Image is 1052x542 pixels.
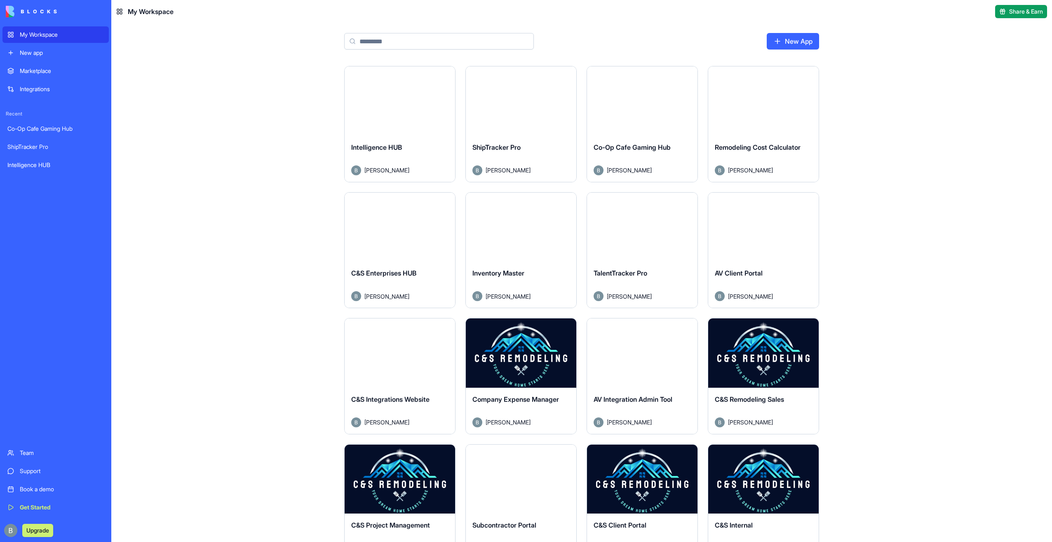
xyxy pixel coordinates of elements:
div: Marketplace [20,67,104,75]
span: My Workspace [128,7,174,16]
a: C&S Remodeling SalesAvatar[PERSON_NAME] [708,318,819,434]
span: [PERSON_NAME] [364,418,409,427]
a: C&S Enterprises HUBAvatar[PERSON_NAME] [344,192,456,309]
a: Team [2,445,109,461]
div: Intelligence HUB [7,161,104,169]
a: Company Expense ManagerAvatar[PERSON_NAME] [465,318,577,434]
a: ShipTracker Pro [2,139,109,155]
img: Avatar [715,165,725,175]
span: C&S Enterprises HUB [351,269,416,277]
span: [PERSON_NAME] [486,166,531,174]
a: Co-Op Cafe Gaming Hub [2,120,109,137]
span: [PERSON_NAME] [364,292,409,301]
span: C&S Integrations Website [351,395,430,403]
img: Avatar [351,291,361,301]
a: Get Started [2,499,109,516]
span: [PERSON_NAME] [364,166,409,174]
span: TalentTracker Pro [594,269,647,277]
span: Company Expense Manager [472,395,559,403]
img: Avatar [472,165,482,175]
span: ShipTracker Pro [472,143,521,151]
img: Avatar [594,417,603,427]
button: Share & Earn [995,5,1047,18]
span: Inventory Master [472,269,524,277]
button: Upgrade [22,524,53,537]
img: logo [6,6,57,17]
span: Recent [2,111,109,117]
a: Inventory MasterAvatar[PERSON_NAME] [465,192,577,309]
span: Co-Op Cafe Gaming Hub [594,143,671,151]
span: [PERSON_NAME] [486,292,531,301]
img: Avatar [715,291,725,301]
span: Remodeling Cost Calculator [715,143,801,151]
div: Co-Op Cafe Gaming Hub [7,125,104,133]
span: C&S Internal [715,521,753,529]
span: [PERSON_NAME] [607,166,652,174]
a: ShipTracker ProAvatar[PERSON_NAME] [465,66,577,182]
img: Avatar [351,165,361,175]
span: Share & Earn [1009,7,1043,16]
span: [PERSON_NAME] [728,418,773,427]
img: Avatar [472,291,482,301]
img: Avatar [594,165,603,175]
span: AV Client Portal [715,269,763,277]
a: Co-Op Cafe Gaming HubAvatar[PERSON_NAME] [587,66,698,182]
img: Avatar [715,417,725,427]
span: [PERSON_NAME] [607,418,652,427]
span: C&S Project Management [351,521,430,529]
a: AV Client PortalAvatar[PERSON_NAME] [708,192,819,309]
a: Upgrade [22,526,53,534]
span: C&S Remodeling Sales [715,395,784,403]
div: My Workspace [20,31,104,39]
a: AV Integration Admin ToolAvatar[PERSON_NAME] [587,318,698,434]
a: New app [2,45,109,61]
a: Remodeling Cost CalculatorAvatar[PERSON_NAME] [708,66,819,182]
a: Intelligence HUBAvatar[PERSON_NAME] [344,66,456,182]
a: Integrations [2,81,109,97]
img: Avatar [472,417,482,427]
span: C&S Client Portal [594,521,646,529]
img: ACg8ocIug40qN1SCXJiinWdltW7QsPxROn8ZAVDlgOtPD8eQfXIZmw=s96-c [4,524,17,537]
div: ShipTracker Pro [7,143,104,151]
span: AV Integration Admin Tool [594,395,672,403]
a: Book a demo [2,481,109,497]
a: Marketplace [2,63,109,79]
span: Intelligence HUB [351,143,402,151]
div: Team [20,449,104,457]
span: [PERSON_NAME] [728,166,773,174]
div: Integrations [20,85,104,93]
span: [PERSON_NAME] [486,418,531,427]
a: New App [767,33,819,49]
span: [PERSON_NAME] [607,292,652,301]
a: Support [2,463,109,479]
span: [PERSON_NAME] [728,292,773,301]
div: Get Started [20,503,104,511]
img: Avatar [594,291,603,301]
span: Subcontractor Portal [472,521,536,529]
div: Book a demo [20,485,104,493]
div: New app [20,49,104,57]
a: TalentTracker ProAvatar[PERSON_NAME] [587,192,698,309]
img: Avatar [351,417,361,427]
div: Support [20,467,104,475]
a: My Workspace [2,26,109,43]
a: Intelligence HUB [2,157,109,173]
a: C&S Integrations WebsiteAvatar[PERSON_NAME] [344,318,456,434]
